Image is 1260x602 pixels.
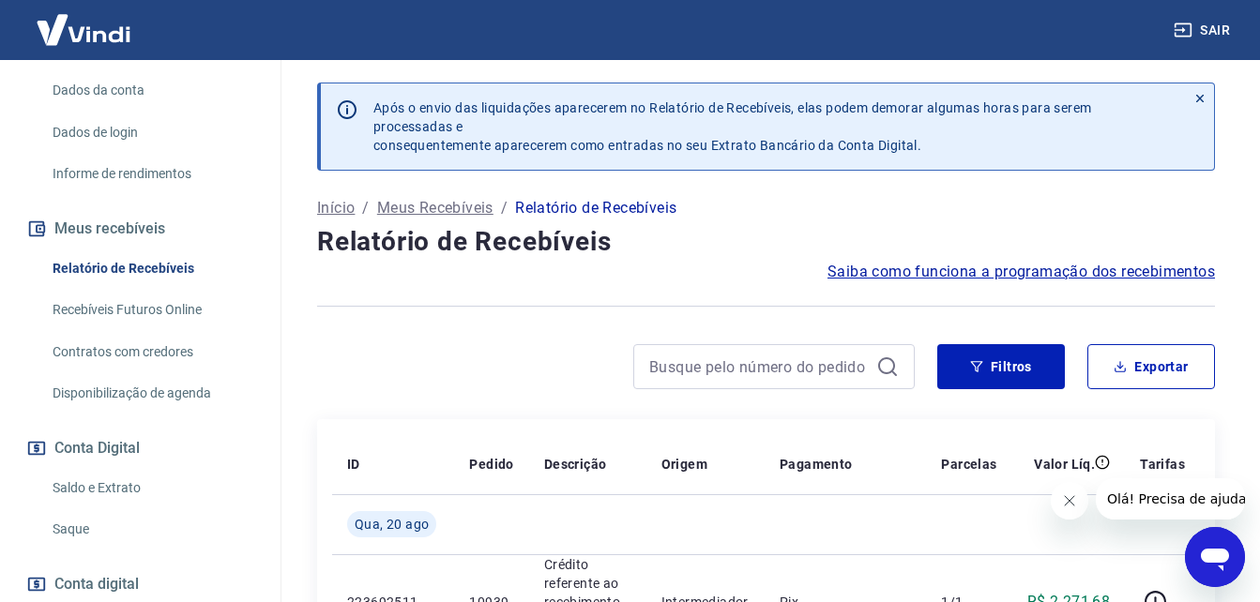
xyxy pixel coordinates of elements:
[355,515,429,534] span: Qua, 20 ago
[661,455,707,474] p: Origem
[45,113,258,152] a: Dados de login
[1170,13,1237,48] button: Sair
[1087,344,1215,389] button: Exportar
[1096,478,1245,519] iframe: Message from company
[515,197,676,219] p: Relatório de Recebíveis
[1140,455,1185,474] p: Tarifas
[317,197,355,219] a: Início
[45,291,258,329] a: Recebíveis Futuros Online
[45,333,258,371] a: Contratos com credores
[649,353,869,381] input: Busque pelo número do pedido
[45,71,258,110] a: Dados da conta
[45,469,258,507] a: Saldo e Extrato
[23,1,144,58] img: Vindi
[501,197,508,219] p: /
[1034,455,1095,474] p: Valor Líq.
[23,208,258,249] button: Meus recebíveis
[23,428,258,469] button: Conta Digital
[45,510,258,549] a: Saque
[45,155,258,193] a: Informe de rendimentos
[827,261,1215,283] a: Saiba como funciona a programação dos recebimentos
[362,197,369,219] p: /
[347,455,360,474] p: ID
[780,455,853,474] p: Pagamento
[317,223,1215,261] h4: Relatório de Recebíveis
[941,455,996,474] p: Parcelas
[544,455,607,474] p: Descrição
[45,374,258,413] a: Disponibilização de agenda
[1185,527,1245,587] iframe: Button to launch messaging window
[937,344,1065,389] button: Filtros
[11,13,158,28] span: Olá! Precisa de ajuda?
[469,455,513,474] p: Pedido
[45,249,258,288] a: Relatório de Recebíveis
[377,197,493,219] a: Meus Recebíveis
[1051,482,1088,519] iframe: Close message
[54,571,139,597] span: Conta digital
[373,98,1171,155] p: Após o envio das liquidações aparecerem no Relatório de Recebíveis, elas podem demorar algumas ho...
